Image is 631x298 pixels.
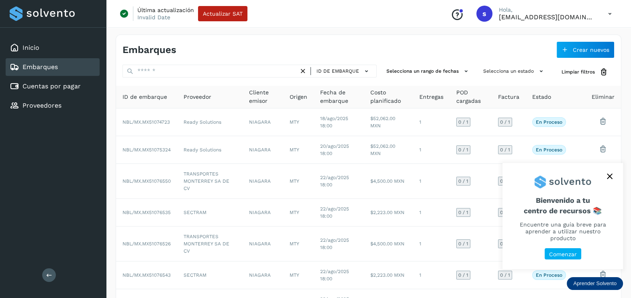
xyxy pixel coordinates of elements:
span: Bienvenido a tu [512,196,613,215]
span: NBL/MX.MX51076535 [123,210,171,215]
span: 18/ago/2025 18:00 [320,116,348,129]
span: 0 / 1 [500,273,510,278]
span: Crear nuevos [573,47,609,53]
span: 20/ago/2025 18:00 [320,143,349,156]
div: Cuentas por pagar [6,78,100,95]
div: Inicio [6,39,100,57]
td: $2,223.00 MXN [364,261,413,289]
span: 0 / 1 [500,147,510,152]
div: Proveedores [6,97,100,114]
td: NIAGARA [243,164,283,199]
td: MTY [283,199,314,227]
span: Eliminar [592,93,615,101]
td: $52,062.00 MXN [364,136,413,164]
td: 1 [413,136,450,164]
span: 0 / 1 [458,273,468,278]
a: Inicio [22,44,39,51]
button: close, [604,170,616,182]
p: En proceso [536,272,562,278]
span: NBL/MX.MX51076543 [123,272,171,278]
span: Entregas [419,93,443,101]
td: NIAGARA [243,136,283,164]
span: 0 / 1 [458,179,468,184]
span: 0 / 1 [458,120,468,125]
span: 22/ago/2025 18:00 [320,175,349,188]
td: 1 [413,108,450,136]
span: Cliente emisor [249,88,277,105]
td: 1 [413,261,450,289]
a: Proveedores [22,102,61,109]
td: MTY [283,261,314,289]
td: NIAGARA [243,227,283,261]
span: Origen [290,93,307,101]
div: Aprender Solvento [567,277,623,290]
span: 0 / 1 [500,120,510,125]
td: 1 [413,227,450,261]
span: POD cargadas [456,88,485,105]
span: 22/ago/2025 18:00 [320,269,349,282]
td: TRANSPORTES MONTERREY SA DE CV [177,227,243,261]
p: Última actualización [137,6,194,14]
span: 0 / 1 [458,147,468,152]
span: NBL/MX.MX51074723 [123,119,170,125]
td: NIAGARA [243,261,283,289]
td: $4,500.00 MXN [364,164,413,199]
td: $52,062.00 MXN [364,108,413,136]
button: Crear nuevos [556,41,615,58]
td: MTY [283,227,314,261]
span: NBL/MX.MX51075324 [123,147,171,153]
button: Limpiar filtros [555,65,615,80]
button: Selecciona un rango de fechas [383,65,474,78]
span: 22/ago/2025 18:00 [320,237,349,250]
span: Estado [532,93,551,101]
span: Proveedor [184,93,211,101]
span: 0 / 1 [500,210,510,215]
span: 0 / 1 [458,241,468,246]
span: Factura [498,93,519,101]
p: Encuentre una guía breve para aprender a utilizar nuestro producto [512,221,613,241]
p: Invalid Date [137,14,170,21]
td: SECTRAM [177,199,243,227]
p: centro de recursos 📚 [512,206,613,215]
span: NBL/MX.MX51076550 [123,178,171,184]
td: NIAGARA [243,108,283,136]
td: MTY [283,136,314,164]
a: Embarques [22,63,58,71]
td: Ready Solutions [177,136,243,164]
td: TRANSPORTES MONTERREY SA DE CV [177,164,243,199]
td: NIAGARA [243,199,283,227]
p: En proceso [536,119,562,125]
span: 22/ago/2025 18:00 [320,206,349,219]
span: ID de embarque [317,67,359,75]
div: Aprender Solvento [502,163,623,269]
p: Aprender Solvento [573,280,617,287]
a: Cuentas por pagar [22,82,81,90]
td: SECTRAM [177,261,243,289]
h4: Embarques [123,44,176,56]
span: 0 / 1 [500,241,510,246]
td: 1 [413,199,450,227]
span: Limpiar filtros [562,68,595,76]
span: Fecha de embarque [320,88,357,105]
td: MTY [283,164,314,199]
td: Ready Solutions [177,108,243,136]
span: Actualizar SAT [203,11,243,16]
span: 0 / 1 [458,210,468,215]
p: En proceso [536,147,562,153]
span: Costo planificado [370,88,406,105]
span: ID de embarque [123,93,167,101]
div: Embarques [6,58,100,76]
p: Hola, [499,6,595,13]
span: 0 / 1 [500,179,510,184]
button: ID de embarque [314,65,373,77]
button: Selecciona un estado [480,65,549,78]
span: NBL/MX.MX51076526 [123,241,171,247]
p: Comenzar [549,251,577,258]
button: Actualizar SAT [198,6,247,21]
td: MTY [283,108,314,136]
td: $4,500.00 MXN [364,227,413,261]
td: $2,223.00 MXN [364,199,413,227]
p: smedina@niagarawater.com [499,13,595,21]
td: 1 [413,164,450,199]
button: Comenzar [545,248,581,260]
